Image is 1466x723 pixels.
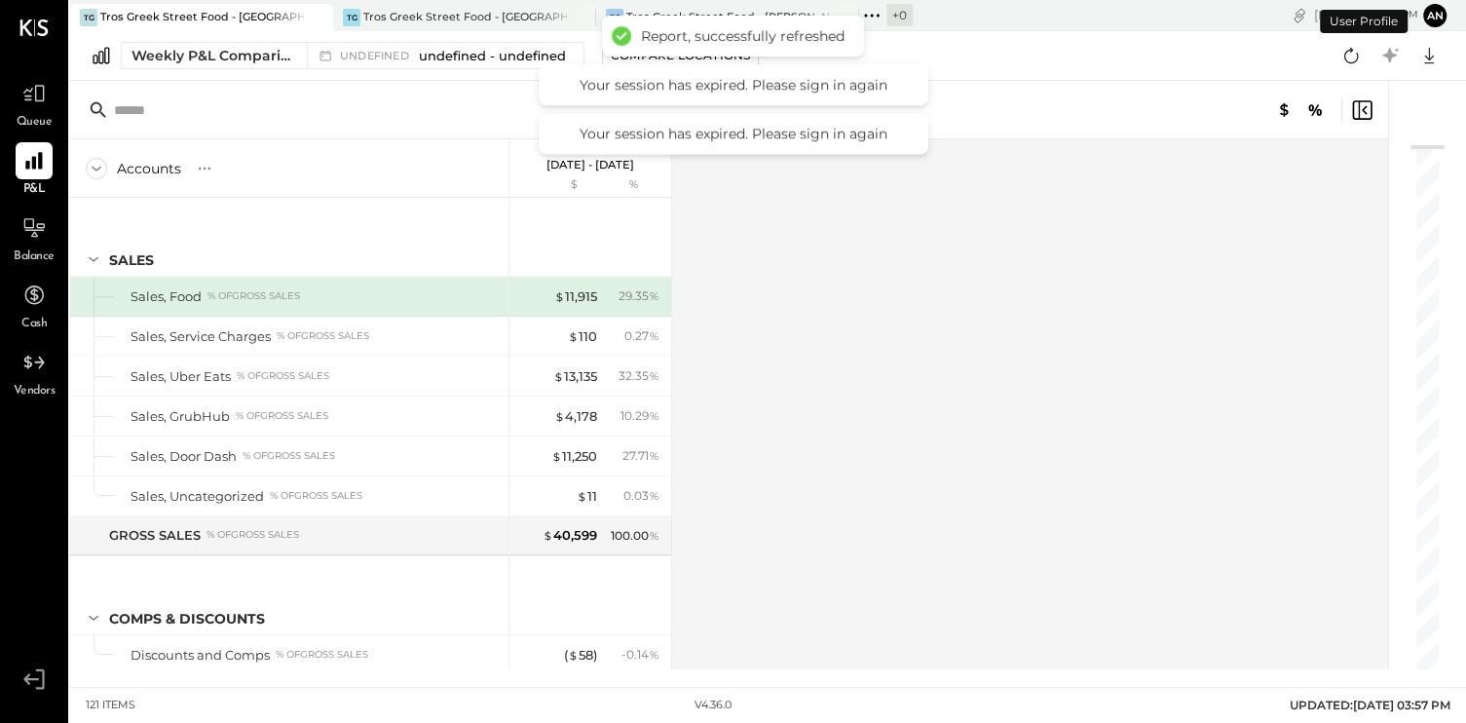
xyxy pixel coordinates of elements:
span: pm [1402,8,1418,21]
span: $ [553,368,564,384]
div: Sales, Uncategorized [131,487,264,506]
span: undefined - undefined [419,47,566,65]
div: 110 [568,327,597,346]
a: Balance [1,209,67,266]
div: Discounts and Comps [131,646,270,665]
div: SALES [109,250,154,270]
span: % [649,527,659,543]
span: $ [577,488,587,504]
div: ( 58 ) [564,646,597,665]
div: 27.71 [622,447,659,465]
div: 0.27 [624,327,659,345]
span: P&L [23,181,46,199]
div: - 0.14 [621,646,659,664]
div: Tros Greek Street Food - [GEOGRAPHIC_DATA] [100,10,304,25]
div: 11,915 [554,287,597,306]
div: % of GROSS SALES [243,449,335,463]
div: Sales, Door Dash [131,447,237,466]
div: % of GROSS SALES [236,409,328,423]
span: $ [568,647,579,663]
button: Weekly P&L Comparison undefinedundefined - undefined [121,42,584,69]
div: + 0 [886,4,913,26]
div: Sales, GrubHub [131,407,230,426]
div: TG [80,9,97,26]
div: Tros Greek Street Food - [PERSON_NAME] [626,10,830,25]
span: $ [554,288,565,304]
div: % of GROSS SALES [270,489,362,503]
span: Queue [17,114,53,132]
div: GROSS SALES [109,526,201,545]
div: % of GROSS SALES [207,289,300,303]
span: % [649,447,659,463]
div: % of GROSS SALES [276,648,368,662]
div: Accounts [117,159,181,178]
div: Your session has expired. Please sign in again [558,76,909,94]
div: 4,178 [554,407,597,426]
a: P&L [1,142,67,199]
span: $ [551,448,562,464]
div: Comps & Discounts [109,609,265,628]
span: % [649,327,659,343]
span: Balance [14,248,55,266]
a: Cash [1,277,67,333]
span: $ [568,328,579,344]
div: 13,135 [553,367,597,386]
div: Your session has expired. Please sign in again [558,125,909,142]
div: Report, successfully refreshed [641,27,845,45]
p: [DATE] - [DATE] [546,158,634,171]
div: 10.29 [620,407,659,425]
div: % of GROSS SALES [207,528,299,542]
div: 40,599 [543,526,597,545]
span: $ [554,408,565,424]
div: 11 [577,487,597,506]
a: Queue [1,75,67,132]
div: 32.35 [619,367,659,385]
div: TG [343,9,360,26]
span: % [649,367,659,383]
span: undefined [340,51,414,61]
span: 3 : 57 [1360,6,1399,24]
div: % of GROSS SALES [237,369,329,383]
span: % [649,287,659,303]
span: $ [543,527,553,543]
div: v 4.36.0 [695,698,732,713]
div: Sales, Food [131,287,202,306]
div: % [602,177,665,193]
div: Tros Greek Street Food - [GEOGRAPHIC_DATA] [363,10,567,25]
button: Compare Locations [602,42,759,69]
div: 100.00 [611,527,659,545]
span: % [649,487,659,503]
button: An [1423,4,1447,27]
div: 121 items [86,698,135,713]
span: UPDATED: [DATE] 03:57 PM [1290,698,1450,712]
a: Vendors [1,344,67,400]
div: TG [606,9,623,26]
div: User Profile [1320,10,1408,33]
div: copy link [1290,5,1309,25]
div: Weekly P&L Comparison [132,46,295,65]
div: % of GROSS SALES [277,329,369,343]
span: Vendors [14,383,56,400]
div: $ [519,177,597,193]
div: Sales, Uber Eats [131,367,231,386]
div: 11,250 [551,447,597,466]
span: Cash [21,316,47,333]
div: [DATE] [1314,6,1418,24]
div: 29.35 [619,287,659,305]
span: % [649,407,659,423]
div: Sales, Service Charges [131,327,271,346]
div: 0.03 [623,487,659,505]
span: % [649,646,659,662]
